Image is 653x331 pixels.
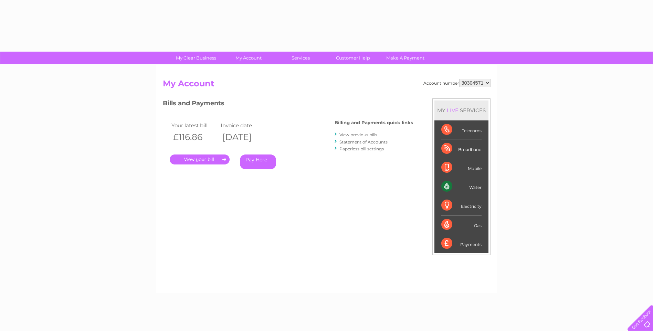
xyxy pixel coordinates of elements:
[423,79,491,87] div: Account number
[240,154,276,169] a: Pay Here
[441,139,482,158] div: Broadband
[219,121,268,130] td: Invoice date
[168,52,224,64] a: My Clear Business
[339,132,377,137] a: View previous bills
[335,120,413,125] h4: Billing and Payments quick links
[441,177,482,196] div: Water
[441,215,482,234] div: Gas
[441,120,482,139] div: Telecoms
[325,52,381,64] a: Customer Help
[339,146,384,151] a: Paperless bill settings
[441,158,482,177] div: Mobile
[170,121,219,130] td: Your latest bill
[170,130,219,144] th: £116.86
[377,52,434,64] a: Make A Payment
[163,79,491,92] h2: My Account
[272,52,329,64] a: Services
[339,139,388,145] a: Statement of Accounts
[170,154,230,164] a: .
[434,100,488,120] div: MY SERVICES
[441,234,482,253] div: Payments
[219,130,268,144] th: [DATE]
[441,196,482,215] div: Electricity
[220,52,277,64] a: My Account
[163,98,413,110] h3: Bills and Payments
[445,107,460,114] div: LIVE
